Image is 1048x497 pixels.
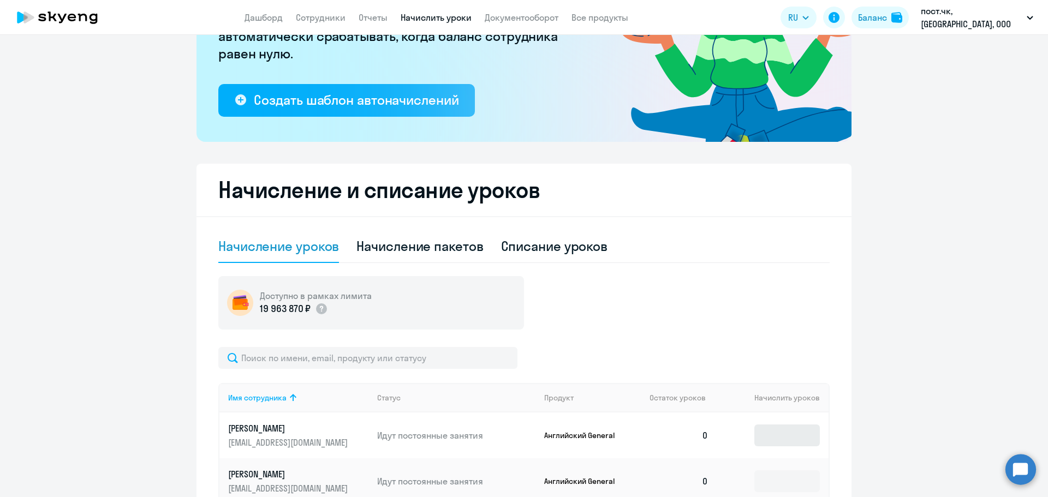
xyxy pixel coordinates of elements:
[228,393,287,403] div: Имя сотрудника
[356,237,483,255] div: Начисление пакетов
[254,91,458,109] div: Создать шаблон автоначислений
[544,430,626,440] p: Английский General
[228,422,368,448] a: [PERSON_NAME][EMAIL_ADDRESS][DOMAIN_NAME]
[260,302,311,316] p: 19 963 870 ₽
[377,393,535,403] div: Статус
[921,4,1022,31] p: пост.чк, [GEOGRAPHIC_DATA], ООО
[891,12,902,23] img: balance
[218,177,830,203] h2: Начисление и списание уроков
[227,290,253,316] img: wallet-circle.png
[544,393,574,403] div: Продукт
[245,12,283,23] a: Дашборд
[485,12,558,23] a: Документооборот
[228,468,368,494] a: [PERSON_NAME][EMAIL_ADDRESS][DOMAIN_NAME]
[377,429,535,441] p: Идут постоянные занятия
[544,393,641,403] div: Продукт
[858,11,887,24] div: Баланс
[296,12,346,23] a: Сотрудники
[641,412,717,458] td: 0
[377,393,401,403] div: Статус
[544,476,626,486] p: Английский General
[717,383,829,412] th: Начислить уроков
[228,436,350,448] p: [EMAIL_ADDRESS][DOMAIN_NAME]
[228,393,368,403] div: Имя сотрудника
[501,237,608,255] div: Списание уроков
[571,12,628,23] a: Все продукты
[915,4,1039,31] button: пост.чк, [GEOGRAPHIC_DATA], ООО
[218,347,517,369] input: Поиск по имени, email, продукту или статусу
[260,290,372,302] h5: Доступно в рамках лимита
[650,393,706,403] span: Остаток уроков
[788,11,798,24] span: RU
[650,393,717,403] div: Остаток уроков
[851,7,909,28] button: Балансbalance
[228,422,350,434] p: [PERSON_NAME]
[401,12,472,23] a: Начислить уроки
[377,475,535,487] p: Идут постоянные занятия
[218,237,339,255] div: Начисление уроков
[228,482,350,494] p: [EMAIL_ADDRESS][DOMAIN_NAME]
[228,468,350,480] p: [PERSON_NAME]
[781,7,817,28] button: RU
[218,84,475,117] button: Создать шаблон автоначислений
[359,12,388,23] a: Отчеты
